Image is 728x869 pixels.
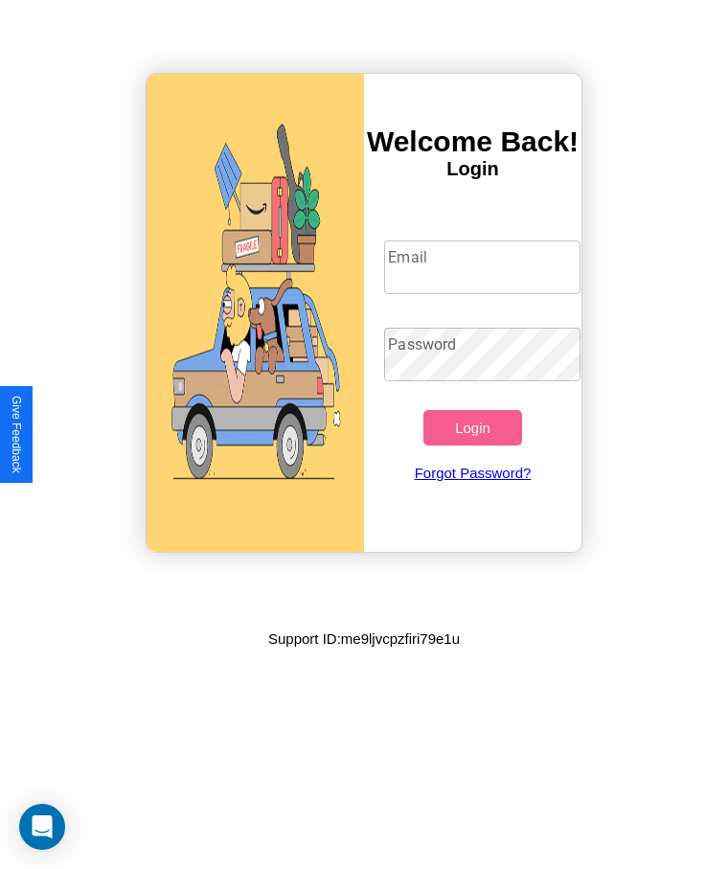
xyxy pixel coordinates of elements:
[423,410,521,446] button: Login
[364,126,581,158] h3: Welcome Back!
[19,804,65,850] div: Open Intercom Messenger
[268,626,460,652] p: Support ID: me9ljvcpzfiri79e1u
[375,446,570,500] a: Forgot Password?
[364,158,581,180] h4: Login
[147,74,364,552] img: gif
[10,396,23,473] div: Give Feedback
